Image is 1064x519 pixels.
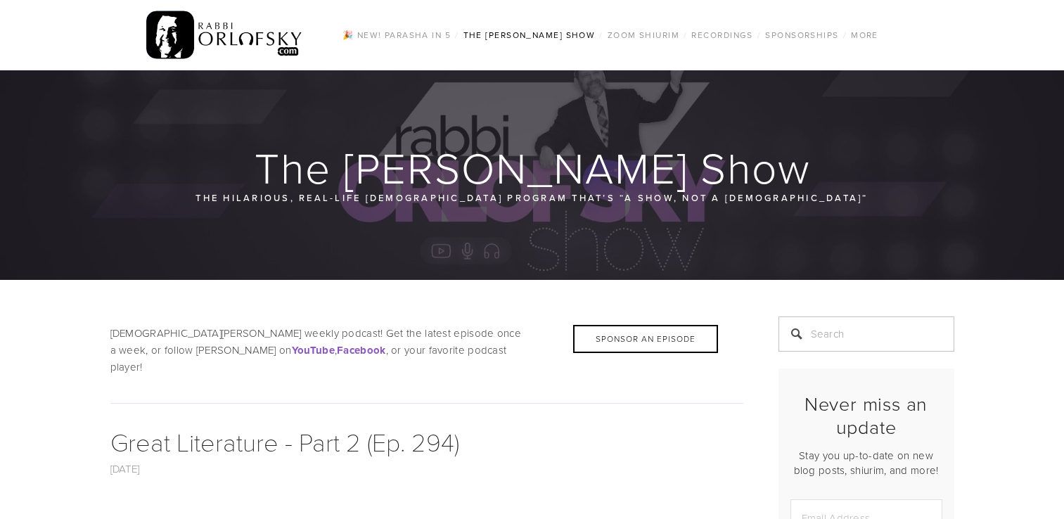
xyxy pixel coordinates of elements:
a: Great Literature - Part 2 (Ep. 294) [110,424,459,459]
a: The [PERSON_NAME] Show [459,26,600,44]
a: Facebook [337,342,385,357]
a: Recordings [687,26,757,44]
img: RabbiOrlofsky.com [146,8,303,63]
span: / [684,29,687,41]
p: [DEMOGRAPHIC_DATA][PERSON_NAME] weekly podcast! Get the latest episode once a week, or follow [PE... [110,325,743,376]
a: More [847,26,883,44]
a: Sponsorships [761,26,842,44]
h2: Never miss an update [790,392,942,438]
span: / [843,29,847,41]
span: / [455,29,459,41]
h1: The [PERSON_NAME] Show [110,145,956,190]
a: Zoom Shiurim [603,26,684,44]
input: Search [778,316,954,352]
a: [DATE] [110,461,140,476]
div: Sponsor an Episode [573,325,718,353]
a: 🎉 NEW! Parasha in 5 [338,26,455,44]
strong: YouTube [292,342,335,358]
span: / [757,29,761,41]
p: The hilarious, real-life [DEMOGRAPHIC_DATA] program that’s “a show, not a [DEMOGRAPHIC_DATA]“ [195,190,870,205]
strong: Facebook [337,342,385,358]
p: Stay you up-to-date on new blog posts, shiurim, and more! [790,448,942,478]
span: / [599,29,603,41]
a: YouTube [292,342,335,357]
